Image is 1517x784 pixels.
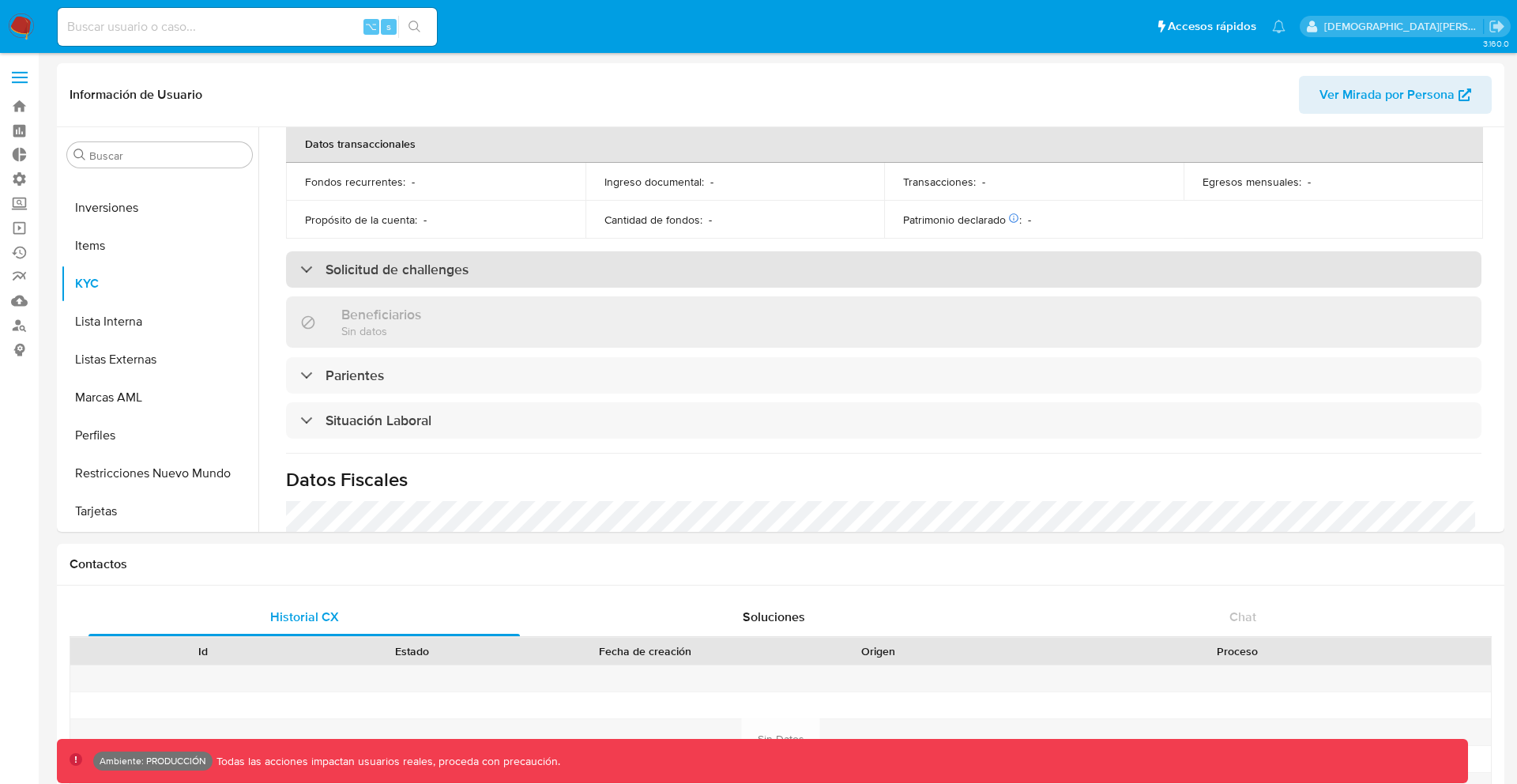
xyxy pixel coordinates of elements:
[341,323,421,338] p: Sin datos
[1319,76,1455,114] span: Ver Mirada por Persona
[73,149,86,161] button: Buscar
[903,213,1022,227] p: Patrimonio declarado :
[1203,175,1301,189] p: Egresos mensuales :
[213,754,560,769] p: Todas las acciones impactan usuarios reales, proceda con precaución.
[100,758,206,764] p: Ambiente: PRODUCCIÓN
[109,643,296,659] div: Id
[528,643,762,659] div: Fecha de creación
[305,175,405,189] p: Fondos recurrentes :
[709,213,712,227] p: -
[365,19,377,34] span: ⌥
[61,492,258,530] button: Tarjetas
[1299,76,1492,114] button: Ver Mirada por Persona
[604,213,702,227] p: Cantidad de fondos :
[318,643,506,659] div: Estado
[710,175,713,189] p: -
[61,341,258,379] button: Listas Externas
[70,87,202,103] h1: Información de Usuario
[326,261,469,278] h3: Solicitud de challenges
[341,306,421,323] h3: Beneficiarios
[61,227,258,265] button: Items
[61,379,258,416] button: Marcas AML
[61,189,258,227] button: Inversiones
[1028,213,1031,227] p: -
[412,175,415,189] p: -
[1324,19,1484,34] p: jesus.vallezarante@mercadolibre.com.co
[326,412,431,429] h3: Situación Laboral
[270,608,339,626] span: Historial CX
[903,175,976,189] p: Transacciones :
[61,454,258,492] button: Restricciones Nuevo Mundo
[61,303,258,341] button: Lista Interna
[604,175,704,189] p: Ingreso documental :
[743,608,805,626] span: Soluciones
[61,416,258,454] button: Perfiles
[994,643,1480,659] div: Proceso
[286,402,1481,439] div: Situación Laboral
[326,367,384,384] h3: Parientes
[89,149,246,163] input: Buscar
[286,251,1481,288] div: Solicitud de challenges
[58,17,437,37] input: Buscar usuario o caso...
[423,213,427,227] p: -
[398,16,431,38] button: search-icon
[305,213,417,227] p: Propósito de la cuenta :
[70,556,1492,572] h1: Contactos
[1489,18,1505,35] a: Salir
[286,125,1483,163] th: Datos transaccionales
[286,357,1481,394] div: Parientes
[386,19,391,34] span: s
[286,296,1481,348] div: BeneficiariosSin datos
[61,265,258,303] button: KYC
[785,643,972,659] div: Origen
[982,175,985,189] p: -
[286,468,1481,492] h1: Datos Fiscales
[1168,18,1256,35] span: Accesos rápidos
[1229,608,1256,626] span: Chat
[1272,20,1285,33] a: Notificaciones
[1308,175,1311,189] p: -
